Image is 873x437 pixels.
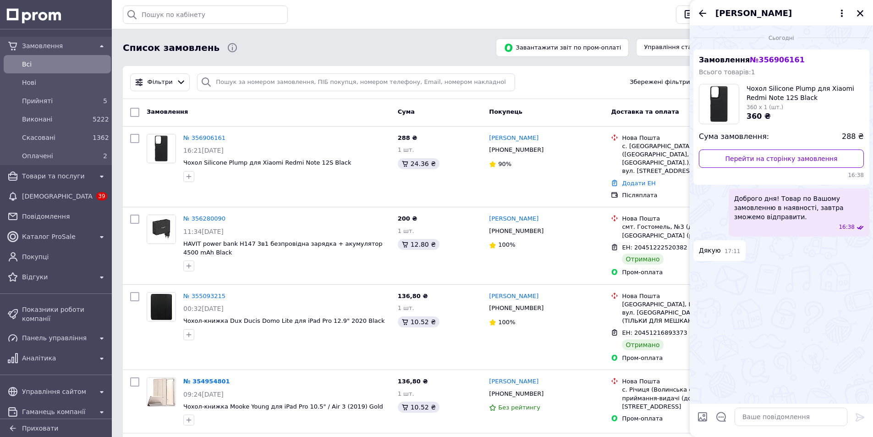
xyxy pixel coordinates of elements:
span: Замовлення [22,41,93,50]
span: Аналітика [22,354,93,363]
span: [PERSON_NAME] [715,7,792,19]
a: [PERSON_NAME] [489,215,538,223]
span: Покупці [22,252,107,261]
span: 100% [498,241,515,248]
div: Нова Пошта [622,215,750,223]
button: Завантажити звіт по пром-оплаті [496,39,629,57]
span: 5 [103,97,107,105]
input: Пошук за номером замовлення, ПІБ покупця, номером телефону, Email, номером накладної [197,73,515,91]
span: 1362 [93,134,109,141]
span: № 356906161 [750,55,804,64]
span: 16:21[DATE] [183,147,224,154]
span: 1 шт. [398,390,414,397]
button: Назад [697,8,708,19]
div: Нова Пошта [622,292,750,300]
span: Доброго дня! Товар по Вашому замовленню в наявності, завтра зможемо відправити. [734,194,864,221]
img: Фото товару [153,134,170,163]
a: HAVIT power bank H147 3в1 безпровідна зарядка + акумулятор 4500 mAh Black [183,240,382,256]
span: Дякую [699,246,721,255]
span: Повідомлення [22,212,107,221]
div: Пром-оплата [622,415,750,423]
div: Пром-оплата [622,268,750,277]
span: [DEMOGRAPHIC_DATA] [22,192,93,201]
button: [PERSON_NAME] [715,7,847,19]
span: Покупець [489,108,522,115]
span: 360 ₴ [747,112,771,121]
div: [PHONE_NUMBER] [487,225,545,237]
a: [PERSON_NAME] [489,377,538,386]
span: 136,80 ₴ [398,378,428,385]
span: 16:38 12.08.2025 [699,171,864,179]
span: 288 ₴ [398,134,417,141]
div: Отримано [622,339,663,350]
span: 1 шт. [398,146,414,153]
span: 360 x 1 (шт.) [747,104,783,111]
a: Фото товару [147,134,176,163]
span: Оплачені [22,151,89,160]
span: Замовлення [699,55,805,64]
span: 1 шт. [398,304,414,311]
span: Чохол Silicone Plump для Xiaomi Redmi Note 12S Black [747,84,864,102]
span: Нові [22,78,107,87]
span: Виконані [22,115,89,124]
a: Перейти на сторінку замовлення [699,149,864,168]
div: Отримано [622,254,663,265]
img: Фото товару [147,215,176,243]
button: Закрити [855,8,866,19]
a: Фото товару [147,292,176,321]
img: Фото товару [147,378,176,406]
span: Товари та послуги [22,171,93,181]
div: 12.08.2025 [693,33,869,42]
span: Прийняті [22,96,89,105]
div: с. Річиця (Волинська обл.), Пункт приймання-видачі (до 30 кг): вул. [STREET_ADDRESS] [622,386,750,411]
span: ЕН: 20451222520382 [622,244,687,251]
a: [PERSON_NAME] [489,292,538,301]
a: № 356906161 [183,134,225,141]
span: Гаманець компанії [22,407,93,416]
span: 00:32[DATE] [183,305,224,312]
span: 136,80 ₴ [398,293,428,299]
div: смт. Гостомель, №3 (до 30 кг): вул. [GEOGRAPHIC_DATA] (ран. Леніна), 84б [622,223,750,239]
a: Чохол-книжка Mooke Young для iPad Pro 10.5" / Air 3 (2019) Gold [183,403,383,410]
a: Фото товару [147,377,176,407]
a: № 355093215 [183,293,225,299]
span: Всього товарів: 1 [699,68,755,76]
a: № 354954801 [183,378,230,385]
span: Доставка та оплата [611,108,679,115]
div: 10.52 ₴ [398,316,439,327]
span: Збережені фільтри: [630,78,692,87]
div: [GEOGRAPHIC_DATA], Поштомат №37447: вул. [GEOGRAPHIC_DATA], 59/1, під'їзд 1 (ТІЛЬКИ ДЛЯ МЕШКАНЦІВ) [622,300,750,326]
span: Без рейтингу [498,404,540,411]
span: 288 ₴ [842,132,864,142]
span: 100% [498,319,515,326]
span: 2 [103,152,107,160]
button: Чат [676,6,718,24]
span: Сьогодні [765,34,798,42]
span: Cума [398,108,415,115]
span: Всi [22,60,107,69]
button: Відкрити шаблони відповідей [715,411,727,423]
div: 10.52 ₴ [398,402,439,413]
img: 5425615792_w100_h100_chohol-silicone-plump.jpg [707,84,731,124]
span: Каталог ProSale [22,232,93,241]
span: Панель управління [22,333,93,343]
span: 39 [96,192,107,200]
img: Фото товару [147,293,176,321]
a: Фото товару [147,215,176,244]
span: 17:11 12.08.2025 [725,248,741,255]
div: [PHONE_NUMBER] [487,388,545,400]
span: 1 шт. [398,227,414,234]
a: Чохол Silicone Plump для Xiaomi Redmi Note 12S Black [183,159,351,166]
span: Скасовані [22,133,89,142]
div: Пром-оплата [622,354,750,362]
a: Чохол-книжка Dux Ducis Domo Lite для iPad Pro 12.9" 2020 Black [183,317,384,324]
span: Замовлення [147,108,188,115]
span: 11:34[DATE] [183,228,224,235]
span: Сума замовлення: [699,132,769,142]
span: Список замовлень [123,41,220,55]
button: Управління статусами [636,39,722,56]
span: 5222 [93,116,109,123]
